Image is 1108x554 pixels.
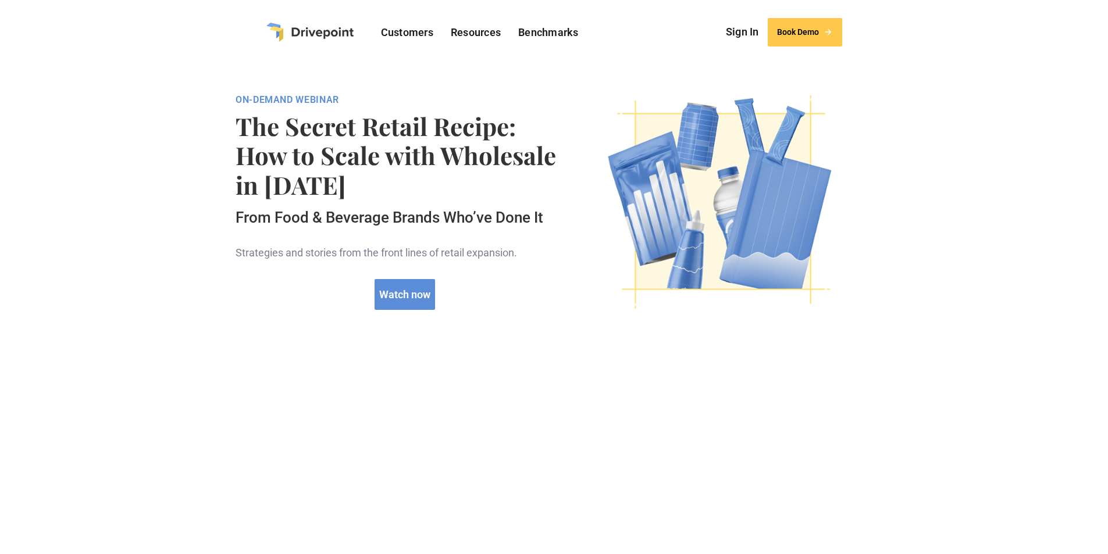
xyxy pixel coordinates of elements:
[445,23,507,41] a: Resources
[512,23,585,41] a: Benchmarks
[236,94,574,106] div: On-DEMAND Webinar
[777,27,819,37] div: Book Demo
[768,18,842,47] a: Book Demo
[375,279,435,310] a: Watch now
[720,23,765,41] a: Sign In
[236,245,574,260] p: Strategies and stories from the front lines of retail expansion.
[266,23,354,42] a: home
[236,112,574,199] strong: The Secret Retail Recipe: How to Scale with Wholesale in [DATE]
[375,23,439,41] a: Customers
[602,80,846,324] img: consumer brand graphic representing CPG and products
[236,209,574,227] h5: From Food & Beverage Brands Who’ve Done It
